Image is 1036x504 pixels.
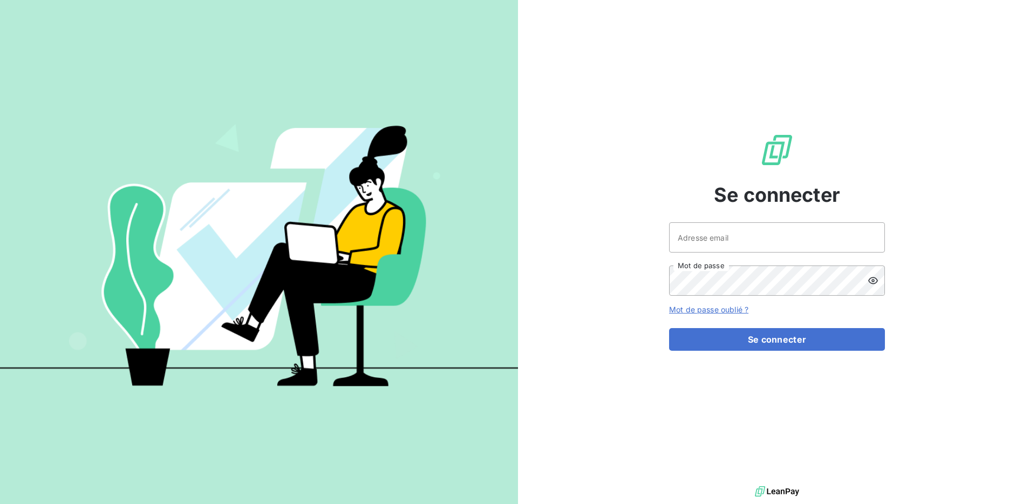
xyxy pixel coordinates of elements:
[755,483,799,500] img: logo
[669,328,885,351] button: Se connecter
[669,305,748,314] a: Mot de passe oublié ?
[714,180,840,209] span: Se connecter
[760,133,794,167] img: Logo LeanPay
[669,222,885,253] input: placeholder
